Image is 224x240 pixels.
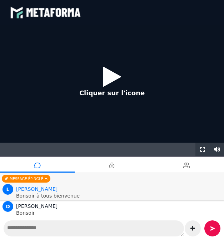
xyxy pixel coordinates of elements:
[16,193,222,198] p: Bonsoir à tous bienvenue
[72,61,152,107] button: Cliquer sur l'icone
[3,201,13,212] span: D
[79,88,145,98] p: Cliquer sur l'icone
[3,184,13,195] span: L
[16,210,222,215] p: Bonsoir
[16,186,58,192] span: Animateur
[16,203,58,209] span: [PERSON_NAME]
[2,175,50,183] div: Message épinglé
